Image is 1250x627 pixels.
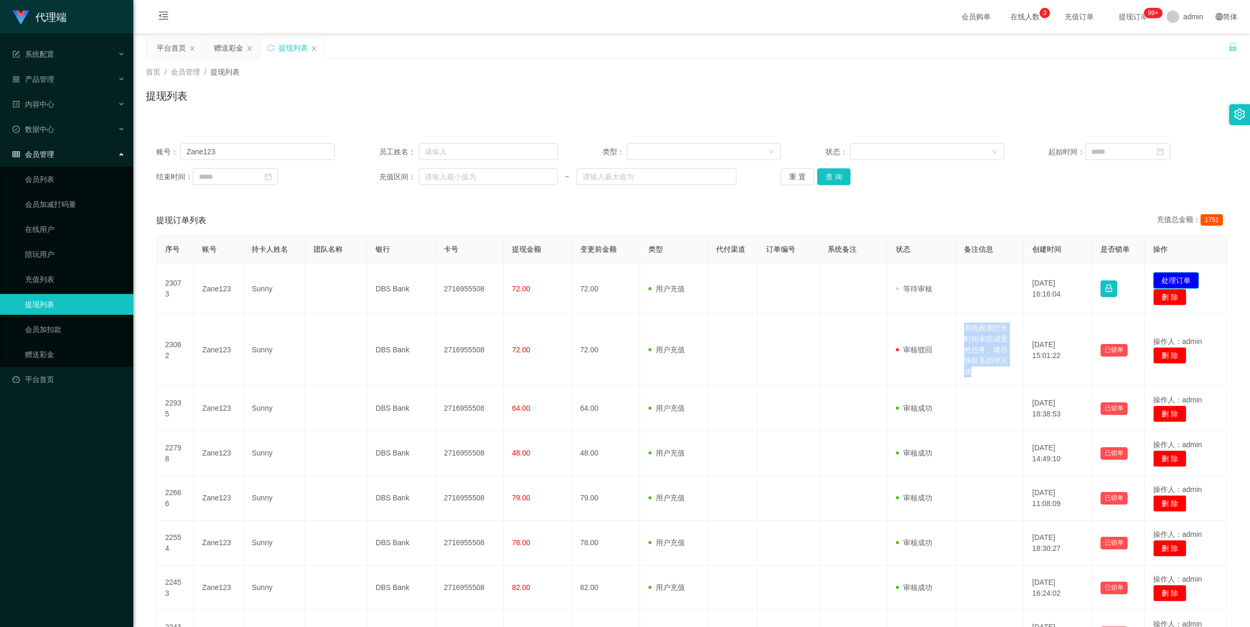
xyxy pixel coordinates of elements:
[512,449,530,457] span: 48.00
[157,386,194,431] td: 22935
[180,143,334,160] input: 请输入
[512,538,530,547] span: 78.00
[157,565,194,610] td: 22453
[1153,272,1199,289] button: 处理订单
[156,146,180,157] span: 账号：
[194,386,243,431] td: Zane123
[25,244,125,265] a: 陪玩用户
[243,264,305,314] td: Sunny
[25,169,125,190] a: 会员列表
[12,51,20,58] i: 图标: form
[157,314,194,386] td: 23062
[214,38,243,58] div: 赠送彩金
[1024,264,1092,314] td: [DATE] 16:16:04
[1101,492,1128,505] button: 已锁单
[1101,447,1128,460] button: 已锁单
[1024,521,1092,565] td: [DATE] 18:30:27
[165,68,167,76] span: /
[1101,402,1128,415] button: 已锁单
[12,126,20,133] i: 图标: check-circle-o
[246,45,253,52] i: 图标: close
[419,143,558,160] input: 请输入
[1024,314,1092,386] td: [DATE] 15:01:22
[194,431,243,476] td: Zane123
[896,245,910,253] span: 状态
[379,171,419,182] span: 充值区间：
[766,245,795,253] span: 订单编号
[572,264,640,314] td: 72.00
[12,100,54,108] span: 内容中心
[648,404,685,412] span: 用户充值
[512,346,530,354] span: 72.00
[194,476,243,521] td: Zane123
[716,245,745,253] span: 代付渠道
[512,404,530,412] span: 64.00
[964,245,993,253] span: 备注信息
[156,171,193,182] span: 结束时间：
[896,583,932,592] span: 审核成功
[210,68,240,76] span: 提现列表
[1059,13,1099,20] span: 充值订单
[1153,245,1168,253] span: 操作
[265,173,272,180] i: 图标: calendar
[12,101,20,108] i: 图标: profile
[1024,431,1092,476] td: [DATE] 14:49:10
[435,521,504,565] td: 2716955508
[25,294,125,315] a: 提现列表
[35,1,67,34] h1: 代理端
[512,583,530,592] span: 82.00
[648,538,685,547] span: 用户充值
[419,168,558,185] input: 请输入最小值为
[896,538,932,547] span: 审核成功
[157,38,186,58] div: 平台首页
[156,214,206,227] span: 提现订单列表
[1153,450,1186,467] button: 删 除
[1153,440,1202,449] span: 操作人：admin
[896,494,932,502] span: 审核成功
[243,386,305,431] td: Sunny
[194,264,243,314] td: Zane123
[157,521,194,565] td: 22554
[12,76,20,83] i: 图标: appstore-o
[267,44,274,52] i: 图标: sync
[1114,13,1153,20] span: 提现订单
[648,245,663,253] span: 类型
[572,476,640,521] td: 79.00
[252,245,288,253] span: 持卡人姓名
[146,68,160,76] span: 首页
[444,245,458,253] span: 卡号
[648,494,685,502] span: 用户充值
[1153,540,1186,557] button: 删 除
[194,565,243,610] td: Zane123
[828,245,857,253] span: 系统备注
[572,431,640,476] td: 48.00
[896,449,932,457] span: 审核成功
[435,431,504,476] td: 2716955508
[1228,42,1237,52] i: 图标: unlock
[146,88,187,104] h1: 提现列表
[367,521,435,565] td: DBS Bank
[572,314,640,386] td: 72.00
[279,38,308,58] div: 提现列表
[1024,565,1092,610] td: [DATE] 16:24:02
[577,168,736,185] input: 请输入最大值为
[572,386,640,431] td: 64.00
[194,314,243,386] td: Zane123
[367,565,435,610] td: DBS Bank
[648,285,685,293] span: 用户充值
[1157,148,1164,155] i: 图标: calendar
[572,565,640,610] td: 82.00
[956,314,1024,386] td: 系统检测您长时间未完成竟抢任务，请尽快联系助理完成
[1153,585,1186,601] button: 删 除
[194,521,243,565] td: Zane123
[1144,8,1162,18] sup: 1189
[12,50,54,58] span: 系统配置
[12,369,125,390] a: 图标: dashboard平台首页
[1101,280,1117,297] button: 图标: lock
[243,431,305,476] td: Sunny
[648,346,685,354] span: 用户充值
[202,245,217,253] span: 账号
[367,476,435,521] td: DBS Bank
[896,285,932,293] span: 等待审核
[1153,337,1202,346] span: 操作人：admin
